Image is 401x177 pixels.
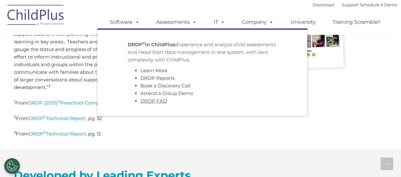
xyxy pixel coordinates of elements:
[284,16,322,28] a: University
[43,130,46,135] sup: ©
[14,23,196,91] p: “Assessment information gained from using the DRDP is intended to support teachers with planning ...
[236,16,280,28] a: Company
[150,16,203,28] a: Assessments
[14,115,196,122] p: From , pg. 32
[128,41,277,64] p: Experience and analyze child assessments and Head Start data management in one system, with zero ...
[140,90,193,96] a: Attend a Group Demo
[128,41,176,47] strong: DRDP in ChildPlus:
[4,158,20,174] button: Cookies Settings
[4,0,68,32] img: ChildPlus by Procare Solutions
[140,75,175,81] a: DRDP Reports
[142,41,145,45] sup: ©
[28,100,134,106] a: DRDP (2015)©Preschool Comprehensive View
[29,131,86,137] a: DRDP©Technical Report
[313,2,397,7] font: |
[342,2,359,7] a: Support
[57,99,60,104] sup: ©
[14,99,15,104] sup: 1
[313,2,334,7] a: Download
[43,115,46,119] sup: ©
[104,16,146,28] a: Software
[14,130,16,135] sup: 3
[14,130,196,138] p: From , pg. 12
[49,84,50,88] sup: 3
[140,98,167,104] a: DRDP FAQ
[207,16,231,28] a: IT
[140,67,167,73] a: Learn More
[14,99,196,107] p: From , pg. Intro-1
[29,115,86,121] a: DRDP©Technical Report
[140,83,191,89] a: Book a Discovery Call
[326,16,387,28] a: Training Scramble!!
[360,2,397,7] a: Schedule A Demo
[14,115,16,119] sup: 2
